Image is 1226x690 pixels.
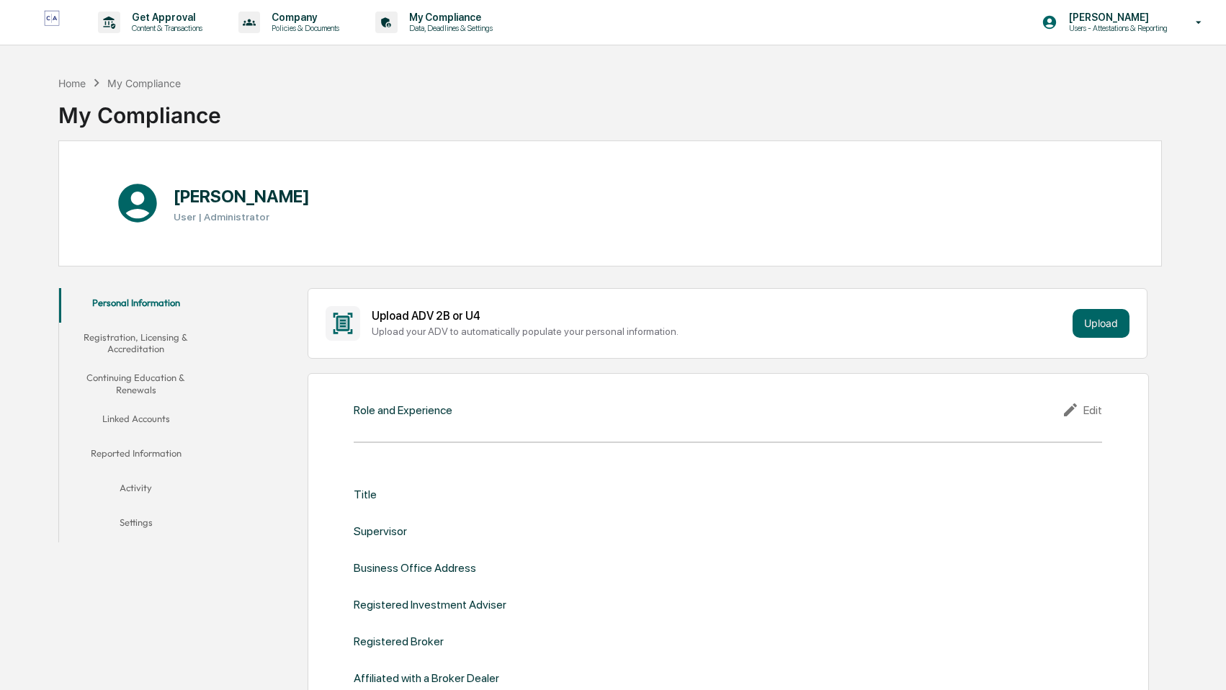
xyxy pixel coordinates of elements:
[1057,23,1175,33] p: Users - Attestations & Reporting
[35,10,69,34] img: logo
[174,211,310,223] h3: User | Administrator
[354,598,506,611] div: Registered Investment Adviser
[59,404,212,439] button: Linked Accounts
[398,23,500,33] p: Data, Deadlines & Settings
[174,186,310,207] h1: [PERSON_NAME]
[59,363,212,404] button: Continuing Education & Renewals
[59,439,212,473] button: Reported Information
[354,488,377,501] div: Title
[398,12,500,23] p: My Compliance
[354,635,444,648] div: Registered Broker
[59,473,212,508] button: Activity
[58,77,86,89] div: Home
[120,12,210,23] p: Get Approval
[260,23,346,33] p: Policies & Documents
[59,323,212,364] button: Registration, Licensing & Accreditation
[1062,401,1102,418] div: Edit
[59,508,212,542] button: Settings
[372,309,1067,323] div: Upload ADV 2B or U4
[354,524,407,538] div: Supervisor
[372,326,1067,337] div: Upload your ADV to automatically populate your personal information.
[354,671,499,685] div: Affiliated with a Broker Dealer
[59,288,212,323] button: Personal Information
[1073,309,1129,338] button: Upload
[59,288,212,542] div: secondary tabs example
[58,91,221,128] div: My Compliance
[107,77,181,89] div: My Compliance
[354,561,476,575] div: Business Office Address
[120,23,210,33] p: Content & Transactions
[354,403,452,417] div: Role and Experience
[1057,12,1175,23] p: [PERSON_NAME]
[260,12,346,23] p: Company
